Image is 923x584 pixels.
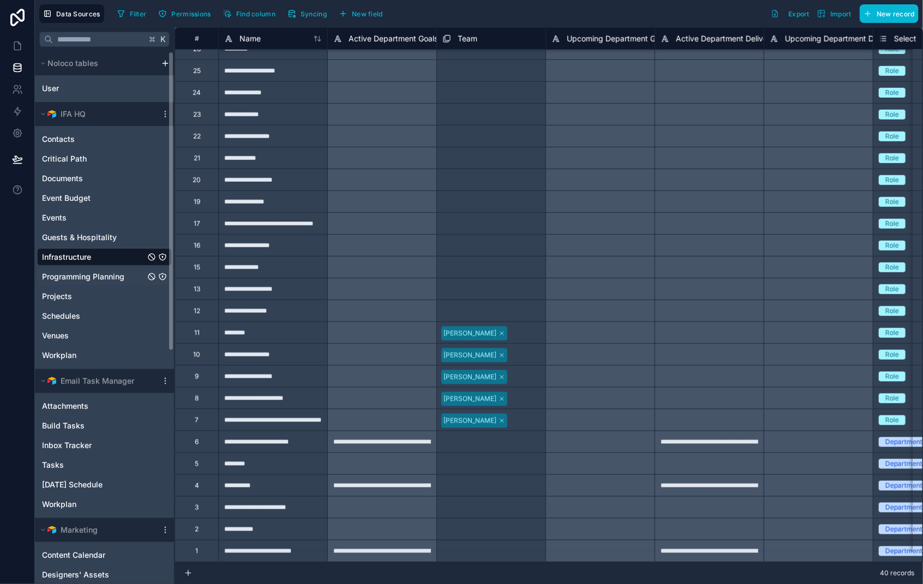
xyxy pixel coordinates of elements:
div: 10 [193,350,200,359]
div: Department [885,546,922,556]
div: Role [885,88,899,98]
div: 16 [194,241,200,250]
div: [PERSON_NAME] [443,350,496,360]
div: 19 [194,198,200,206]
button: Export [767,4,813,23]
div: 5 [195,460,199,468]
div: # [183,34,210,43]
div: Role [885,197,899,207]
span: Export [788,10,810,18]
button: Filter [113,5,151,22]
div: [PERSON_NAME] [443,416,496,426]
span: Select [894,33,916,44]
div: [PERSON_NAME] [443,372,496,382]
div: Role [885,263,899,272]
span: Active Department Deliverables [676,33,789,44]
span: Filter [130,10,147,18]
div: Department [885,503,922,513]
a: Permissions [154,5,219,22]
div: 12 [194,307,200,315]
div: 7 [195,416,199,425]
a: Syncing [284,5,335,22]
div: [PERSON_NAME] [443,329,496,338]
span: Import [830,10,852,18]
div: Role [885,350,899,360]
span: New field [352,10,383,18]
div: Role [885,241,899,251]
div: Role [885,66,899,76]
span: Name [239,33,261,44]
a: New record [855,4,919,23]
button: Syncing [284,5,331,22]
span: Upcoming Department Goals [567,33,670,44]
div: 20 [193,176,201,184]
div: 17 [194,219,200,228]
button: Find column [219,5,279,22]
div: Role [885,153,899,163]
div: 11 [194,329,200,337]
div: 13 [194,285,200,294]
div: 1 [195,547,198,556]
div: Role [885,306,899,316]
div: 3 [195,503,199,512]
div: Department [885,525,922,534]
span: Permissions [171,10,211,18]
div: Role [885,415,899,425]
div: Role [885,110,899,120]
span: Upcoming Department Deliverables [785,33,912,44]
div: 2 [195,525,199,534]
button: New field [335,5,387,22]
div: 8 [195,394,199,403]
span: K [159,35,167,43]
div: [PERSON_NAME] [443,394,496,404]
div: 21 [194,154,200,163]
div: Role [885,372,899,382]
div: 23 [193,110,201,119]
span: Team [458,33,477,44]
div: Role [885,132,899,141]
button: Permissions [154,5,214,22]
div: 9 [195,372,199,381]
div: 25 [193,67,201,75]
button: Import [813,4,855,23]
div: Role [885,219,899,229]
div: 15 [194,263,200,272]
span: Syncing [301,10,327,18]
span: New record [877,10,915,18]
div: Role [885,175,899,185]
div: Department [885,459,922,469]
div: 24 [193,88,201,97]
div: Department [885,437,922,447]
div: Department [885,481,922,491]
button: Data Sources [39,4,104,23]
div: Role [885,284,899,294]
div: Role [885,394,899,403]
div: Role [885,328,899,338]
div: 4 [195,481,199,490]
button: New record [860,4,919,23]
div: 6 [195,438,199,446]
span: Active Department Goals [349,33,438,44]
span: Data Sources [56,10,100,18]
span: 40 records [880,569,914,577]
span: Find column [236,10,275,18]
div: 22 [193,132,201,141]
